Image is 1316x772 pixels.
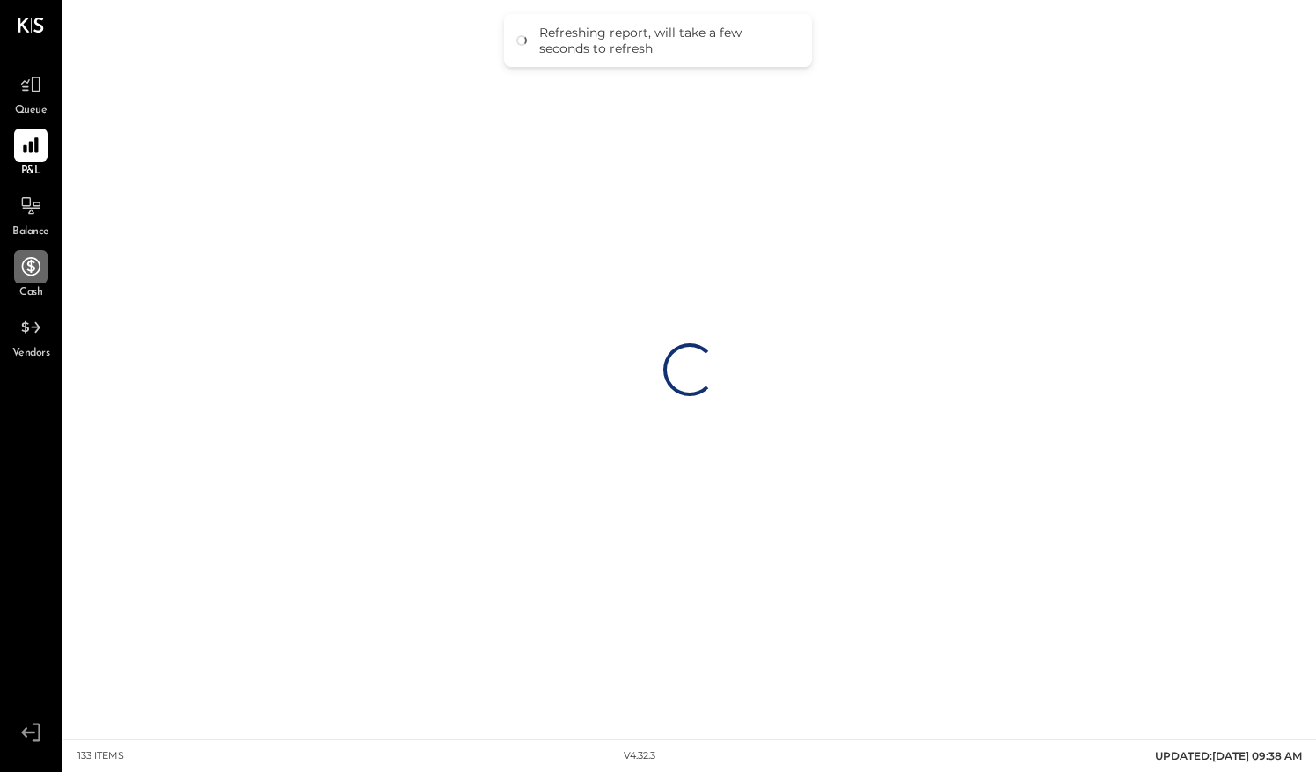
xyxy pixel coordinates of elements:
span: Balance [12,224,49,240]
div: 133 items [77,749,124,763]
span: Cash [19,285,42,301]
div: Refreshing report, will take a few seconds to refresh [539,25,794,56]
span: Queue [15,103,48,119]
div: v 4.32.3 [624,749,655,763]
a: Queue [1,68,61,119]
a: Vendors [1,311,61,362]
span: P&L [21,164,41,180]
a: P&L [1,129,61,180]
span: Vendors [12,346,50,362]
span: UPDATED: [DATE] 09:38 AM [1155,749,1302,762]
a: Balance [1,189,61,240]
a: Cash [1,250,61,301]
